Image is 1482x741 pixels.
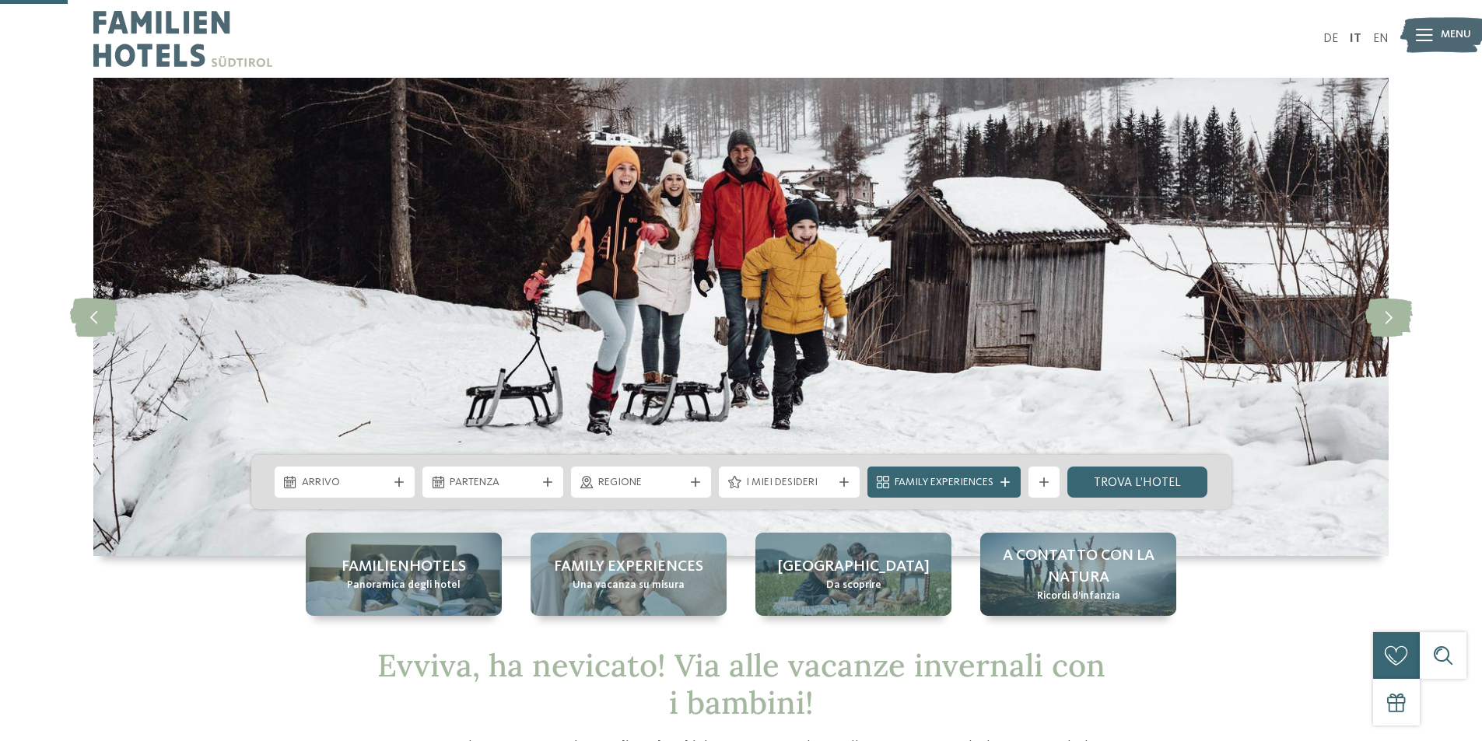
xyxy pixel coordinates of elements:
a: IT [1350,33,1361,45]
span: Regione [598,475,685,491]
a: Vacanze invernali con bambini? Solo in Alto Adige! Familienhotels Panoramica degli hotel [306,533,502,616]
span: Family experiences [554,556,703,578]
a: Vacanze invernali con bambini? Solo in Alto Adige! [GEOGRAPHIC_DATA] Da scoprire [755,533,951,616]
span: [GEOGRAPHIC_DATA] [778,556,930,578]
span: Family Experiences [895,475,993,491]
a: EN [1373,33,1389,45]
span: Da scoprire [826,578,881,593]
span: Ricordi d’infanzia [1037,589,1120,604]
img: Vacanze invernali con bambini? Solo in Alto Adige! [93,78,1389,556]
span: Una vacanza su misura [573,578,685,593]
a: Vacanze invernali con bambini? Solo in Alto Adige! A contatto con la natura Ricordi d’infanzia [980,533,1176,616]
span: Panoramica degli hotel [347,578,461,593]
span: Familienhotels [342,556,466,578]
span: Evviva, ha nevicato! Via alle vacanze invernali con i bambini! [377,645,1105,722]
span: Partenza [450,475,536,491]
a: Vacanze invernali con bambini? Solo in Alto Adige! Family experiences Una vacanza su misura [531,533,727,616]
a: DE [1323,33,1338,45]
span: I miei desideri [746,475,832,491]
span: Menu [1441,27,1471,43]
span: A contatto con la natura [996,545,1161,589]
a: trova l’hotel [1067,467,1208,498]
span: Arrivo [302,475,388,491]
